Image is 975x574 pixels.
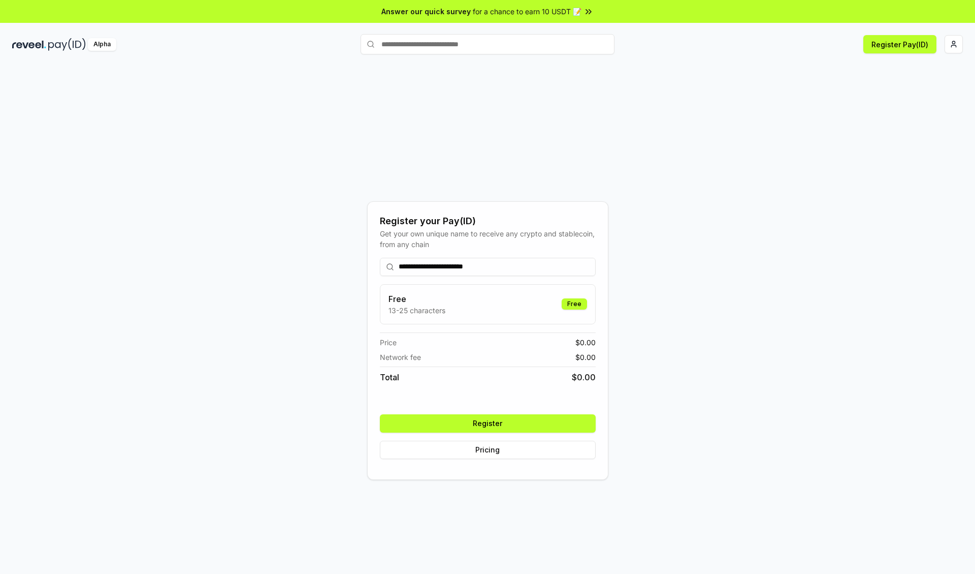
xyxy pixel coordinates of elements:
[388,305,445,316] p: 13-25 characters
[863,35,936,53] button: Register Pay(ID)
[380,414,596,433] button: Register
[48,38,86,51] img: pay_id
[473,6,581,17] span: for a chance to earn 10 USDT 📝
[12,38,46,51] img: reveel_dark
[575,337,596,348] span: $ 0.00
[380,352,421,362] span: Network fee
[380,214,596,228] div: Register your Pay(ID)
[575,352,596,362] span: $ 0.00
[380,337,397,348] span: Price
[572,371,596,383] span: $ 0.00
[388,293,445,305] h3: Free
[380,228,596,250] div: Get your own unique name to receive any crypto and stablecoin, from any chain
[380,371,399,383] span: Total
[380,441,596,459] button: Pricing
[88,38,116,51] div: Alpha
[381,6,471,17] span: Answer our quick survey
[562,298,587,310] div: Free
